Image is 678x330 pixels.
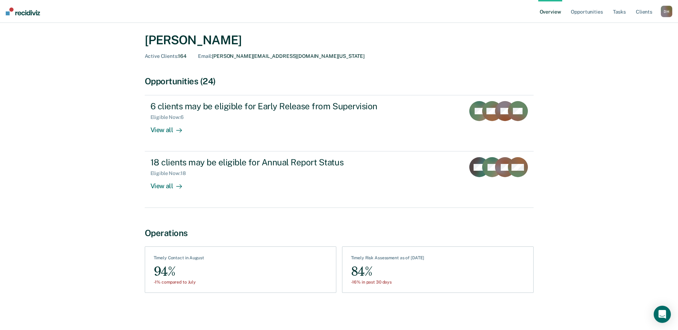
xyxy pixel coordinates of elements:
[145,151,534,207] a: 18 clients may be eligible for Annual Report StatusEligible Now:18View all
[351,280,425,285] div: -16% in past 30 days
[150,176,190,190] div: View all
[145,33,534,47] div: [PERSON_NAME]
[6,7,40,15] img: Recidiviz
[154,264,204,280] div: 94%
[145,53,187,59] div: 164
[150,114,189,120] div: Eligible Now : 6
[150,157,401,167] div: 18 clients may be eligible for Annual Report Status
[661,6,672,17] button: DH
[154,255,204,263] div: Timely Contact in August
[654,306,671,323] div: Open Intercom Messenger
[154,280,204,285] div: -1% compared to July
[351,264,425,280] div: 84%
[145,95,534,151] a: 6 clients may be eligible for Early Release from SupervisionEligible Now:6View all
[150,170,192,176] div: Eligible Now : 18
[661,6,672,17] div: D H
[150,120,190,134] div: View all
[145,76,534,86] div: Opportunities (24)
[198,53,365,59] div: [PERSON_NAME][EMAIL_ADDRESS][DOMAIN_NAME][US_STATE]
[351,255,425,263] div: Timely Risk Assessment as of [DATE]
[145,228,534,238] div: Operations
[198,53,212,59] span: Email :
[150,101,401,111] div: 6 clients may be eligible for Early Release from Supervision
[145,53,178,59] span: Active Clients :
